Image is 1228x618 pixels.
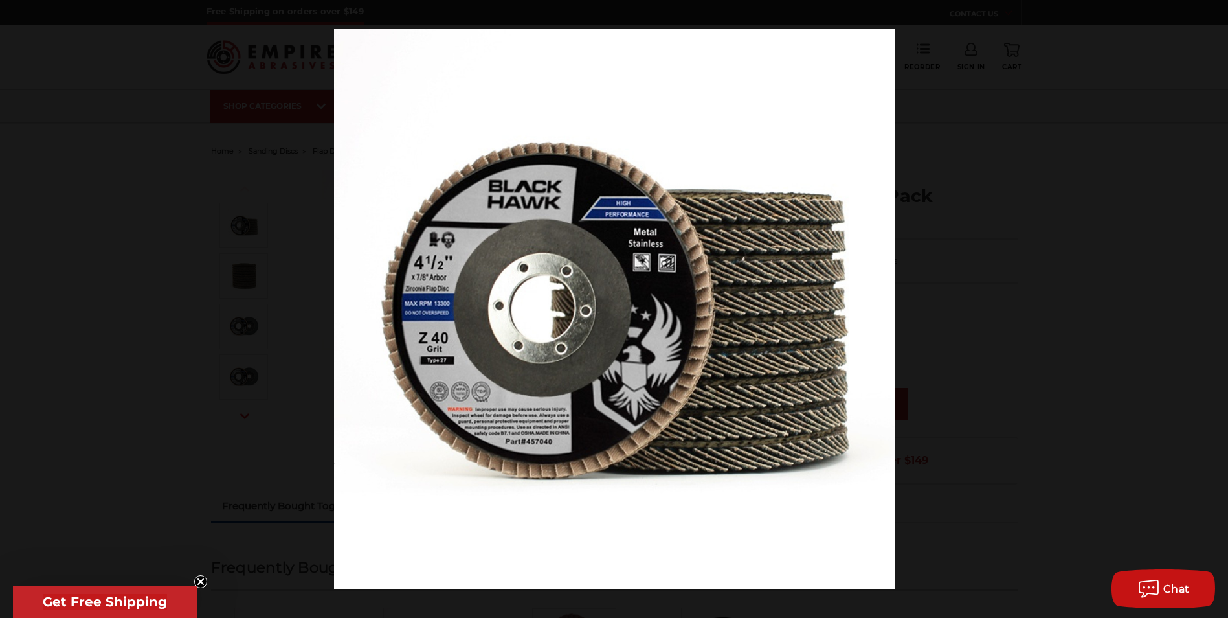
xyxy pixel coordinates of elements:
[194,575,207,588] button: Close teaser
[13,586,197,618] div: Get Free ShippingClose teaser
[1163,583,1190,595] span: Chat
[1111,569,1215,608] button: Chat
[43,594,167,610] span: Get Free Shipping
[334,29,895,589] img: IMG_4337_T27_40__19895.1570197161.jpg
